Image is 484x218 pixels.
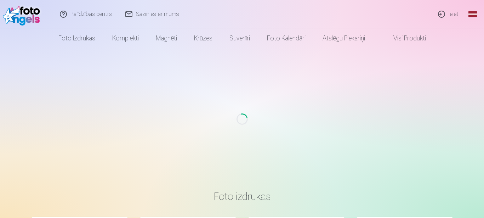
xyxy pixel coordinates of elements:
a: Komplekti [104,28,147,48]
a: Magnēti [147,28,186,48]
a: Foto izdrukas [50,28,104,48]
a: Krūzes [186,28,221,48]
a: Suvenīri [221,28,258,48]
a: Visi produkti [374,28,434,48]
a: Foto kalendāri [258,28,314,48]
h3: Foto izdrukas [35,190,449,203]
a: Atslēgu piekariņi [314,28,374,48]
img: /fa1 [3,3,44,26]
